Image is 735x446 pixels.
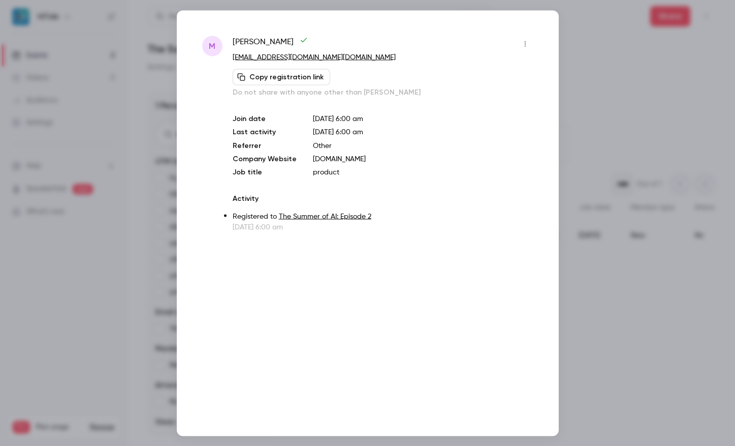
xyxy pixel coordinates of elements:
[233,69,330,85] button: Copy registration link
[233,193,533,203] p: Activity
[233,167,297,177] p: Job title
[313,154,533,164] p: [DOMAIN_NAME]
[233,127,297,137] p: Last activity
[233,140,297,151] p: Referrer
[233,53,396,61] a: [EMAIL_ADDRESS][DOMAIN_NAME][DOMAIN_NAME]
[233,36,308,52] span: [PERSON_NAME]
[233,87,533,97] p: Do not share with anyone other than [PERSON_NAME]
[233,113,297,124] p: Join date
[279,213,371,220] a: The Summer of AI: Episode 2
[313,128,363,135] span: [DATE] 6:00 am
[313,140,533,151] p: Other
[313,113,533,124] p: [DATE] 6:00 am
[233,222,533,232] p: [DATE] 6:00 am
[233,154,297,164] p: Company Website
[233,211,533,222] p: Registered to
[209,40,215,52] span: m
[313,167,533,177] p: product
